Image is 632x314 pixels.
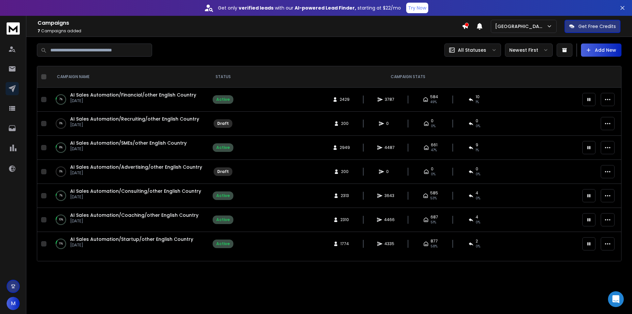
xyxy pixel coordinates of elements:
[431,166,434,172] span: 0
[476,142,478,148] span: 9
[578,23,616,30] p: Get Free Credits
[476,196,480,201] span: 0 %
[476,94,480,100] span: 10
[340,145,350,150] span: 2949
[59,168,63,175] p: 0 %
[341,169,349,174] span: 200
[70,194,201,200] p: [DATE]
[70,116,199,122] a: AI Sales Automation/Recruiting/other English Country
[59,216,63,223] p: 10 %
[476,100,479,105] span: 1 %
[431,239,438,244] span: 877
[340,97,350,102] span: 2429
[38,28,462,34] p: Campaigns added
[70,188,201,194] a: AI Sales Automation/Consulting/other English Country
[7,297,20,310] button: M
[49,136,209,160] td: 8%AI Sales Automation/SMEs/other English Country[DATE]
[476,166,478,172] span: 0
[216,97,230,102] div: Active
[217,169,229,174] div: Draft
[384,217,395,222] span: 4466
[70,146,187,152] p: [DATE]
[59,120,63,127] p: 0 %
[341,193,349,198] span: 2313
[237,66,578,88] th: CAMPAIGN STATS
[70,236,193,243] a: AI Sales Automation/Startup/other English Country
[49,232,209,256] td: 11%AI Sales Automation/Startup/other English Country[DATE]
[384,241,394,246] span: 4335
[430,196,437,201] span: 53 %
[406,3,428,13] button: Try Now
[431,118,434,124] span: 0
[216,241,230,246] div: Active
[476,148,479,153] span: 1 %
[216,217,230,222] div: Active
[49,160,209,184] td: 0%AI Sales Automation/Advertising/other English Country[DATE]
[70,164,202,170] a: AI Sales Automation/Advertising/other English Country
[38,28,40,34] span: 7
[295,5,356,11] strong: AI-powered Lead Finder,
[430,100,437,105] span: 49 %
[70,170,202,176] p: [DATE]
[70,98,196,103] p: [DATE]
[431,124,435,129] span: 0%
[59,144,63,151] p: 8 %
[7,22,20,35] img: logo
[217,121,229,126] div: Draft
[476,190,478,196] span: 4
[431,172,435,177] span: 0%
[340,241,349,246] span: 1774
[476,220,480,225] span: 0 %
[430,190,438,196] span: 585
[386,169,393,174] span: 0
[476,244,480,249] span: 0 %
[431,148,437,153] span: 47 %
[384,193,394,198] span: 3643
[476,124,480,129] span: 0%
[70,218,198,224] p: [DATE]
[70,140,187,146] a: AI Sales Automation/SMEs/other English Country
[59,192,63,199] p: 7 %
[218,5,401,11] p: Get only with our starting at $22/mo
[70,212,198,218] a: AI Sales Automation/Coaching/other English Country
[431,142,437,148] span: 661
[608,291,624,307] div: Open Intercom Messenger
[70,92,196,98] span: AI Sales Automation/Financial/other English Country
[581,43,621,57] button: Add New
[476,118,478,124] span: 0
[458,47,486,53] p: All Statuses
[209,66,237,88] th: STATUS
[431,220,436,225] span: 51 %
[476,239,478,244] span: 2
[408,5,426,11] p: Try Now
[49,66,209,88] th: CAMPAIGN NAME
[216,145,230,150] div: Active
[565,20,620,33] button: Get Free Credits
[431,244,437,249] span: 58 %
[59,241,63,247] p: 11 %
[70,122,199,128] p: [DATE]
[49,112,209,136] td: 0%AI Sales Automation/Recruiting/other English Country[DATE]
[216,193,230,198] div: Active
[384,145,395,150] span: 4487
[49,88,209,112] td: 7%AI Sales Automation/Financial/other English Country[DATE]
[239,5,274,11] strong: verified leads
[59,96,63,103] p: 7 %
[505,43,553,57] button: Newest First
[49,208,209,232] td: 10%AI Sales Automation/Coaching/other English Country[DATE]
[431,214,438,220] span: 687
[38,19,462,27] h1: Campaigns
[340,217,349,222] span: 2310
[385,97,394,102] span: 3787
[476,172,480,177] span: 0%
[430,94,438,100] span: 584
[386,121,393,126] span: 0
